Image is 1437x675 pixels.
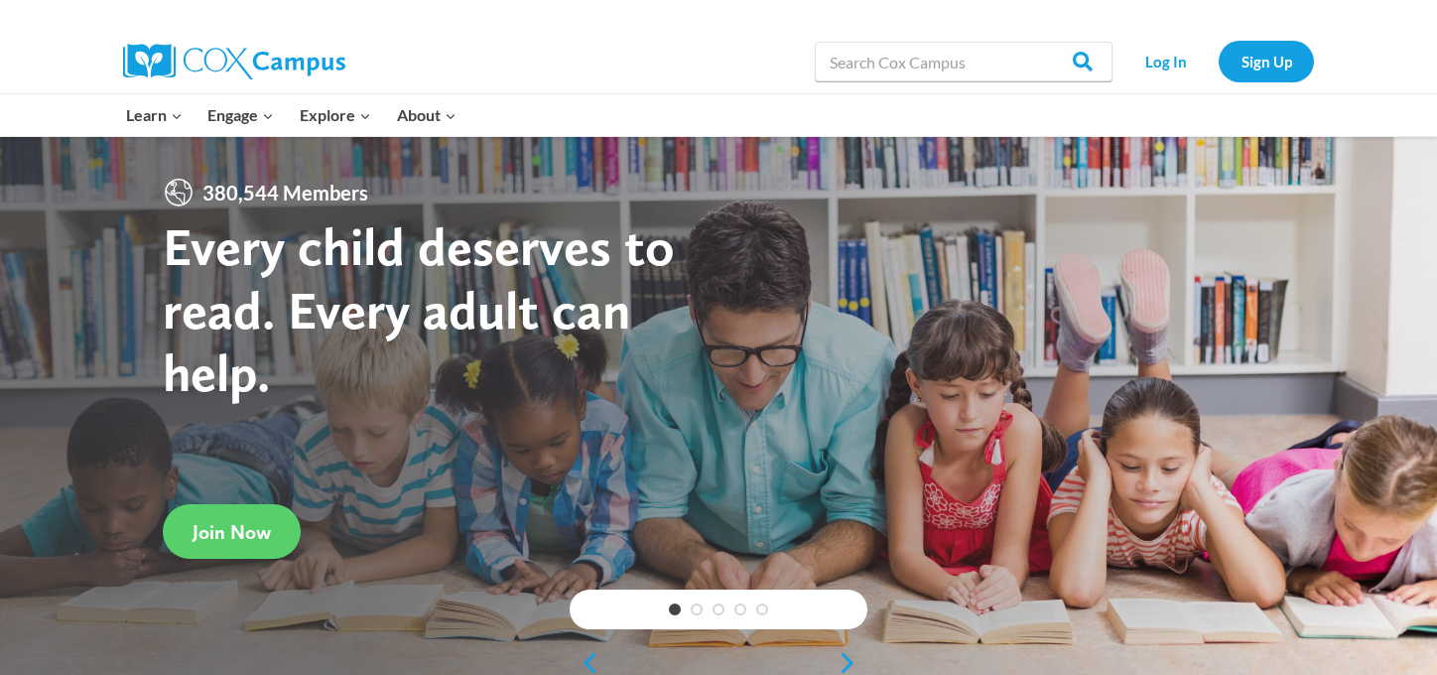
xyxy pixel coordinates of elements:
span: About [397,102,457,128]
a: next [838,651,867,675]
nav: Primary Navigation [113,94,468,136]
span: Learn [126,102,183,128]
span: Explore [300,102,371,128]
input: Search Cox Campus [815,42,1112,81]
img: Cox Campus [123,44,345,79]
span: 380,544 Members [195,177,376,208]
a: 3 [713,604,724,615]
a: Log In [1122,41,1209,81]
nav: Secondary Navigation [1122,41,1314,81]
a: 4 [734,604,746,615]
a: previous [570,651,599,675]
a: 2 [691,604,703,615]
a: 1 [669,604,681,615]
span: Join Now [193,520,271,544]
span: Engage [207,102,274,128]
strong: Every child deserves to read. Every adult can help. [163,214,675,404]
a: Sign Up [1219,41,1314,81]
a: 5 [756,604,768,615]
a: Join Now [163,504,301,559]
